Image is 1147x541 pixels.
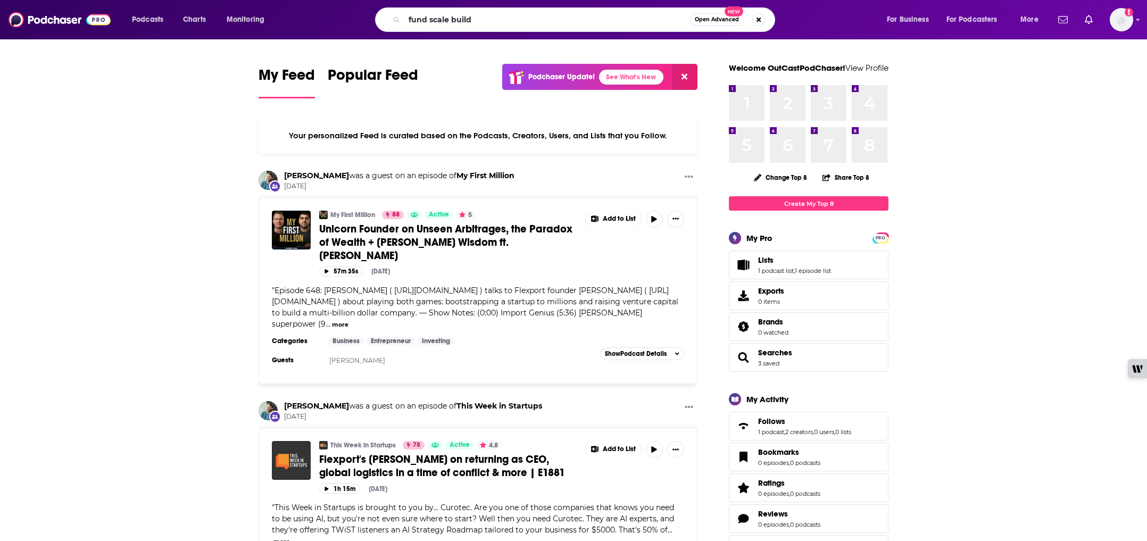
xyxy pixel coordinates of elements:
[746,233,772,243] div: My Pro
[758,478,785,488] span: Ratings
[319,211,328,219] img: My First Million
[328,66,418,90] span: Popular Feed
[758,255,831,265] a: Lists
[605,350,667,357] span: Show Podcast Details
[729,412,888,440] span: Follows
[789,490,790,497] span: ,
[284,412,542,421] span: [DATE]
[269,180,281,192] div: New Appearance
[284,171,514,181] h3: was a guest on an episode of
[690,13,744,26] button: Open AdvancedNew
[790,490,820,497] a: 0 podcasts
[272,286,678,329] span: Episode 648: [PERSON_NAME] ( [URL][DOMAIN_NAME] ) talks to Flexport founder [PERSON_NAME] ( [URL]...
[758,317,788,327] a: Brands
[272,503,674,535] span: This Week in Startups is brought to you by… Curotec. Are you one of those companies that knows yo...
[790,459,820,467] a: 0 podcasts
[733,480,754,495] a: Ratings
[528,72,595,81] p: Podchaser Update!
[758,360,779,367] a: 3 saved
[758,329,788,336] a: 0 watched
[733,450,754,464] a: Bookmarks
[1110,8,1133,31] button: Show profile menu
[729,63,845,73] a: Welcome OutCastPodChaser!
[599,70,663,85] a: See What's New
[813,428,814,436] span: ,
[733,257,754,272] a: Lists
[667,441,684,458] button: Show More Button
[887,12,929,27] span: For Business
[329,356,385,364] a: [PERSON_NAME]
[680,171,697,184] button: Show More Button
[319,484,360,494] button: 1h 15m
[733,419,754,434] a: Follows
[176,11,212,28] a: Charts
[784,428,785,436] span: ,
[729,473,888,502] span: Ratings
[319,441,328,450] img: This Week in Startups
[733,350,754,365] a: Searches
[319,453,578,479] a: Flexport's [PERSON_NAME] on returning as CEO, global logistics in a time of conflict & more | E1881
[272,337,320,345] h3: Categories
[733,319,754,334] a: Brands
[259,66,315,98] a: My Feed
[874,234,887,242] a: PRO
[1013,11,1052,28] button: open menu
[319,453,565,479] span: Flexport's [PERSON_NAME] on returning as CEO, global logistics in a time of conflict & more | E1881
[758,348,792,357] span: Searches
[729,312,888,341] span: Brands
[879,11,942,28] button: open menu
[272,503,674,535] span: "
[259,401,278,420] img: Ryan Petersen
[259,171,278,190] img: Ryan Petersen
[1054,11,1072,29] a: Show notifications dropdown
[456,401,542,411] a: This Week in Startups
[9,10,111,30] img: Podchaser - Follow, Share and Rate Podcasts
[835,428,851,436] a: 0 lists
[284,182,514,191] span: [DATE]
[667,211,684,228] button: Show More Button
[330,441,396,450] a: This Week in Startups
[746,394,788,404] div: My Activity
[814,428,834,436] a: 0 users
[729,281,888,310] a: Exports
[456,171,514,180] a: My First Million
[418,337,454,345] a: Investing
[822,167,870,188] button: Share Top 8
[747,171,813,184] button: Change Top 8
[332,320,348,329] button: more
[729,504,888,533] span: Reviews
[132,12,163,27] span: Podcasts
[183,12,206,27] span: Charts
[758,286,784,296] span: Exports
[284,401,349,411] a: Ryan Petersen
[385,7,785,32] div: Search podcasts, credits, & more...
[124,11,177,28] button: open menu
[785,428,813,436] a: 2 creators
[272,441,311,480] a: Flexport's Ryan Petersen on returning as CEO, global logistics in a time of conflict & more | E1881
[758,267,794,274] a: 1 podcast list
[758,509,820,519] a: Reviews
[789,521,790,528] span: ,
[445,441,474,450] a: Active
[272,356,320,364] h3: Guests
[259,118,697,154] div: Your personalized Feed is curated based on the Podcasts, Creators, Users, and Lists that you Follow.
[319,267,363,277] button: 57m 35s
[603,445,636,453] span: Add to List
[369,485,387,493] div: [DATE]
[758,478,820,488] a: Ratings
[272,211,311,249] a: Unicorn Founder on Unseen Arbitrages, the Paradox of Wealth + Charlie Munger Wisdom ft. Ryan Pete...
[1110,8,1133,31] span: Logged in as OutCastPodChaser
[272,286,678,329] span: "
[456,211,475,219] button: 5
[371,268,390,275] div: [DATE]
[729,196,888,211] a: Create My Top 8
[477,441,501,450] button: 4.8
[940,11,1013,28] button: open menu
[680,401,697,414] button: Show More Button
